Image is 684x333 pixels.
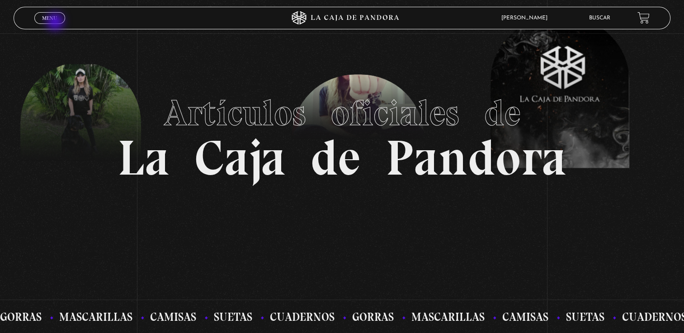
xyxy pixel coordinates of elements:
[502,311,566,323] li: Camisas
[589,15,610,21] a: Buscar
[497,15,557,21] span: [PERSON_NAME]
[164,91,521,134] span: Artículos oficiales de
[352,311,411,323] li: Gorras
[214,311,270,323] li: Suetas
[270,311,352,323] li: Cuadernos
[42,15,57,21] span: Menu
[39,23,60,29] span: Cerrar
[118,83,566,183] h1: La Caja de Pandora
[411,311,502,323] li: Mascarillas
[637,12,650,24] a: View your shopping cart
[150,311,214,323] li: Camisas
[566,311,622,323] li: Suetas
[59,311,150,323] li: Mascarillas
